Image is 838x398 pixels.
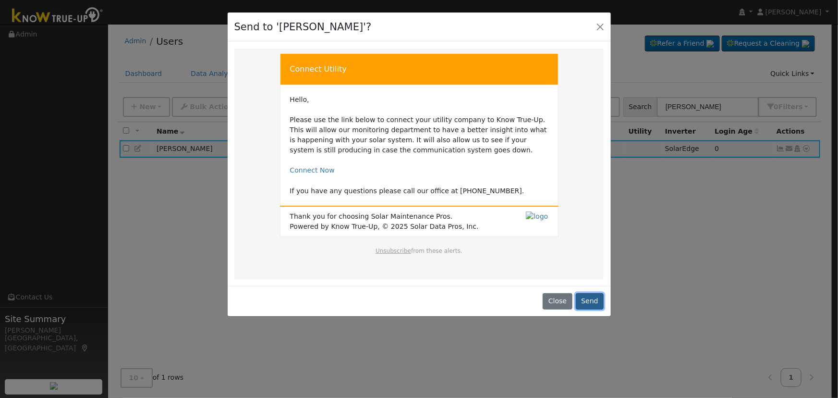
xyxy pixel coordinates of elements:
img: logo [526,211,548,222]
td: Connect Utility [280,53,558,85]
span: Thank you for choosing Solar Maintenance Pros. Powered by Know True-Up, © 2025 Solar Data Pros, Inc. [290,211,479,232]
button: Send [576,293,604,310]
h4: Send to '[PERSON_NAME]'? [234,19,372,35]
td: Hello, Please use the link below to connect your utility company to Know True-Up. This will allow... [290,95,548,196]
button: Close [594,20,607,33]
td: from these alerts. [290,247,549,265]
a: Unsubscribe [376,248,411,254]
button: Close [543,293,572,310]
a: Connect Now [290,166,335,174]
